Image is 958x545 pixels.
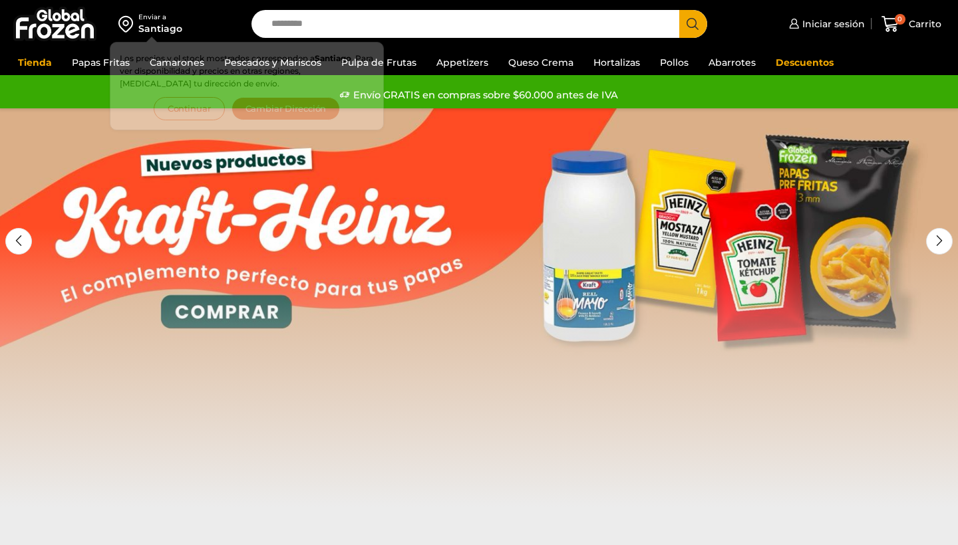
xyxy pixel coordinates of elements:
button: Cambiar Dirección [232,97,341,120]
a: 0 Carrito [878,9,945,40]
strong: Santiago [315,53,351,63]
span: 0 [895,14,905,25]
div: Santiago [138,22,182,35]
a: Pollos [653,50,695,75]
a: Hortalizas [587,50,647,75]
div: Enviar a [138,13,182,22]
a: Queso Crema [502,50,580,75]
span: Iniciar sesión [799,17,865,31]
img: address-field-icon.svg [118,13,138,35]
a: Papas Fritas [65,50,136,75]
button: Search button [679,10,707,38]
a: Abarrotes [702,50,762,75]
button: Continuar [154,97,225,120]
a: Iniciar sesión [786,11,865,37]
span: Carrito [905,17,941,31]
a: Tienda [11,50,59,75]
p: Los precios y el stock mostrados corresponden a . Para ver disponibilidad y precios en otras regi... [120,52,374,90]
a: Descuentos [769,50,840,75]
a: Appetizers [430,50,495,75]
